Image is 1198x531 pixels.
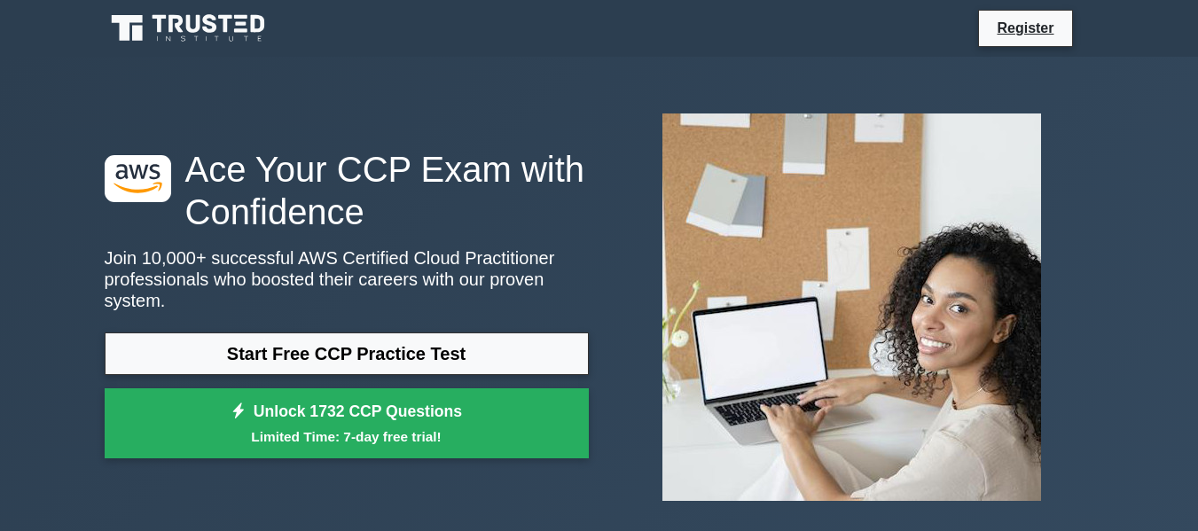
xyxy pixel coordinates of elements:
[105,332,589,375] a: Start Free CCP Practice Test
[986,17,1064,39] a: Register
[105,388,589,459] a: Unlock 1732 CCP QuestionsLimited Time: 7-day free trial!
[105,247,589,311] p: Join 10,000+ successful AWS Certified Cloud Practitioner professionals who boosted their careers ...
[127,426,567,447] small: Limited Time: 7-day free trial!
[105,148,589,233] h1: Ace Your CCP Exam with Confidence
